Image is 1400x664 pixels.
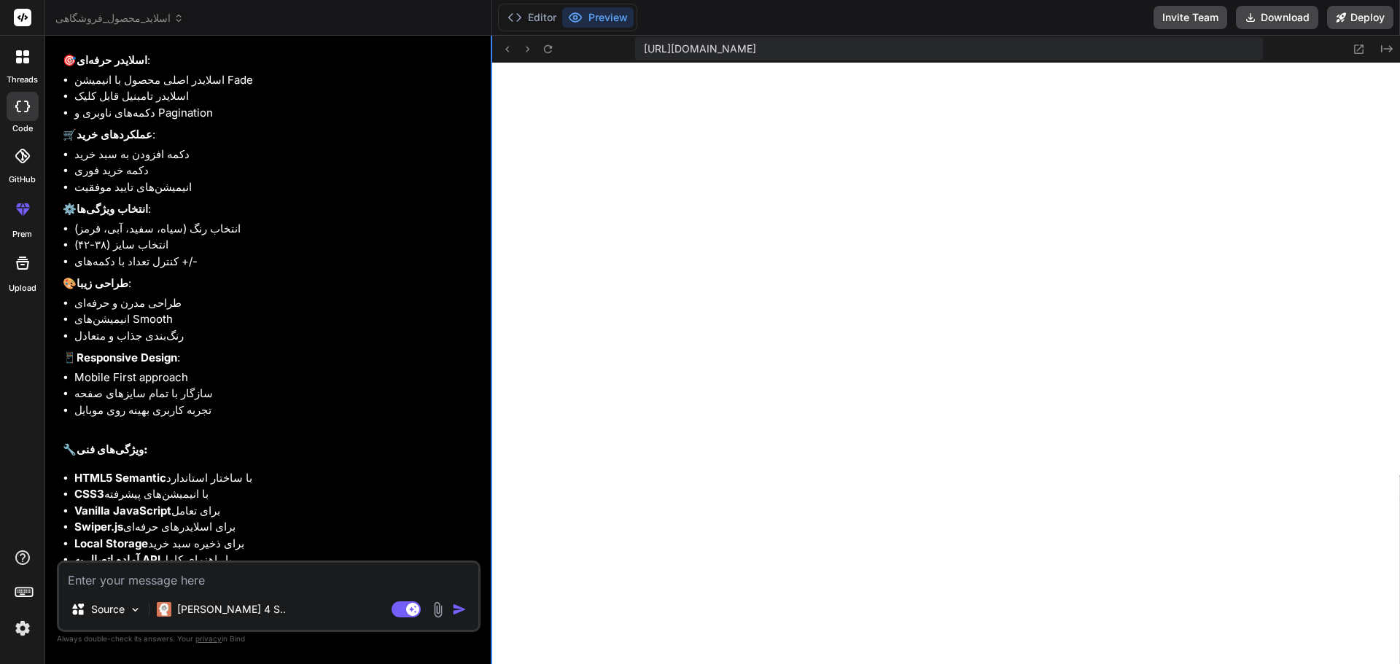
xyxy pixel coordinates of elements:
[74,328,478,345] li: رنگ‌بندی جذاب و متعادل
[452,602,467,617] img: icon
[63,350,478,367] p: 📱 :
[1154,6,1227,29] button: Invite Team
[12,228,32,241] label: prem
[77,351,177,364] strong: Responsive Design
[74,504,171,517] strong: Vanilla JavaScript
[74,552,160,566] strong: آماده اتصال به API
[562,7,634,28] button: Preview
[74,163,478,179] li: دکمه خرید فوری
[74,370,478,386] li: Mobile First approach
[74,552,478,569] li: با راهنمای کامل
[63,442,478,458] h2: 🔧
[74,386,478,402] li: سازگار با تمام سایزهای صفحه
[55,11,184,26] span: اسلاید_محصول_فروشگاهی
[129,604,141,616] img: Pick Models
[63,127,478,144] p: 🛒 :
[74,311,478,328] li: انیمیشن‌های Smooth
[177,602,286,617] p: [PERSON_NAME] 4 S..
[74,72,478,89] li: اسلایدر اصلی محصول با انیمیشن Fade
[74,402,478,419] li: تجربه کاربری بهینه روی موبایل
[157,602,171,617] img: Claude 4 Sonnet
[429,601,446,618] img: attachment
[57,632,481,646] p: Always double-check its answers. Your in Bind
[74,503,478,520] li: برای تعامل
[1236,6,1318,29] button: Download
[77,53,147,67] strong: اسلایدر حرفه‌ای
[74,237,478,254] li: انتخاب سایز (۳۸-۴۲)
[74,486,478,503] li: با انیمیشن‌های پیشرفته
[74,221,478,238] li: انتخاب رنگ (سیاه، سفید، آبی، قرمز)
[74,471,166,485] strong: HTML5 Semantic
[77,276,128,290] strong: طراحی زیبا
[492,63,1400,664] iframe: Preview
[77,202,148,216] strong: انتخاب ویژگی‌ها
[74,536,148,550] strong: Local Storage
[74,519,478,536] li: برای اسلایدرهای حرفه‌ای
[195,634,222,643] span: privacy
[74,295,478,312] li: طراحی مدرن و حرفه‌ای
[74,470,478,487] li: با ساختار استاندارد
[74,88,478,105] li: اسلایدر تامبنیل قابل کلیک
[74,254,478,270] li: کنترل تعداد با دکمه‌های +/-
[77,128,152,141] strong: عملکردهای خرید
[74,520,123,534] strong: Swiper.js
[502,7,562,28] button: Editor
[74,105,478,122] li: دکمه‌های ناوبری و Pagination
[7,74,38,86] label: threads
[77,442,148,456] strong: ویژگی‌های فنی:
[74,179,478,196] li: انیمیشن‌های تایید موفقیت
[74,536,478,552] li: برای ذخیره سبد خرید
[63,52,478,69] p: 🎯 :
[63,201,478,218] p: ⚙️ :
[91,602,125,617] p: Source
[63,276,478,292] p: 🎨 :
[12,122,33,135] label: code
[9,173,36,186] label: GitHub
[644,42,756,56] span: [URL][DOMAIN_NAME]
[74,147,478,163] li: دکمه افزودن به سبد خرید
[74,487,104,501] strong: CSS3
[10,616,35,641] img: settings
[1327,6,1393,29] button: Deploy
[9,282,36,294] label: Upload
